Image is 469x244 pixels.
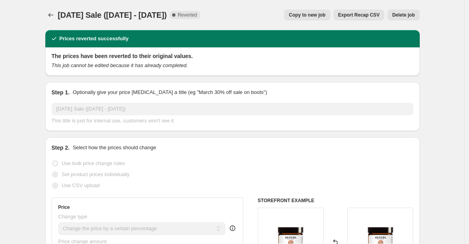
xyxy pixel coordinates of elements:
img: 2716_Product_80x.png [275,212,306,244]
button: Copy to new job [284,9,330,21]
span: Reverted [178,12,197,18]
input: 30% off holiday sale [52,103,413,115]
h3: Price [58,204,70,210]
p: Optionally give your price [MEDICAL_DATA] a title (eg "March 30% off sale on boots") [73,88,267,96]
span: [DATE] Sale ([DATE] - [DATE]) [58,11,167,19]
img: 2716_Product_80x.png [365,212,396,244]
button: Export Recap CSV [333,9,384,21]
button: Price change jobs [45,9,56,21]
h2: Prices reverted successfully [60,35,129,43]
span: Copy to new job [289,12,326,18]
h2: Step 2. [52,144,70,152]
span: Set product prices individually [62,171,130,177]
span: Change type [58,214,87,220]
p: Select how the prices should change [73,144,156,152]
span: Use bulk price change rules [62,160,125,166]
span: Use CSV upload [62,182,100,188]
span: Delete job [392,12,415,18]
h2: Step 1. [52,88,70,96]
h6: STOREFRONT EXAMPLE [258,197,413,204]
span: Export Recap CSV [338,12,380,18]
button: Delete job [387,9,419,21]
div: help [229,224,236,232]
span: This title is just for internal use, customers won't see it [52,118,174,124]
h2: The prices have been reverted to their original values. [52,52,413,60]
i: This job cannot be edited because it has already completed. [52,62,188,68]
